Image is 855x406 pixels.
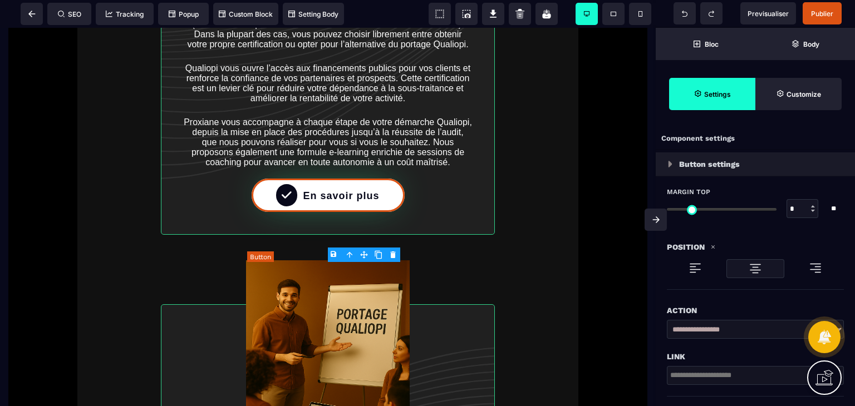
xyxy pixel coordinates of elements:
span: Open Style Manager [755,78,842,110]
span: Popup [169,10,199,18]
span: Open Layer Manager [755,28,855,60]
p: Position [667,240,705,254]
div: Action [667,304,844,317]
span: Tracking [106,10,144,18]
strong: Customize [787,90,821,98]
img: loading [689,261,702,275]
span: Screenshot [455,3,478,25]
img: loading [668,161,672,167]
div: Link [667,350,844,363]
span: Margin Top [667,187,710,196]
span: Custom Block [219,10,273,18]
div: Component settings [656,128,855,150]
span: Publier [811,9,833,18]
text: Qualiopi vous ouvre l’accès aux financements publics pour vos clients et renforce la confiance de... [184,33,472,78]
span: Preview [740,2,796,24]
span: Setting Body [288,10,338,18]
img: loading [749,262,762,275]
text: Proxiane vous accompagne à chaque étape de votre démarche Qualiopi, depuis la mise en place des p... [184,87,472,142]
strong: Body [803,40,819,48]
span: SEO [58,10,81,18]
img: loading [710,244,716,250]
span: Settings [669,78,755,110]
strong: Bloc [705,40,719,48]
span: View components [429,3,451,25]
button: En savoir plus [252,151,405,184]
span: Open Blocks [656,28,755,60]
p: Button settings [679,157,740,171]
img: loading [809,261,822,275]
span: Previsualiser [748,9,789,18]
strong: Settings [704,90,731,98]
